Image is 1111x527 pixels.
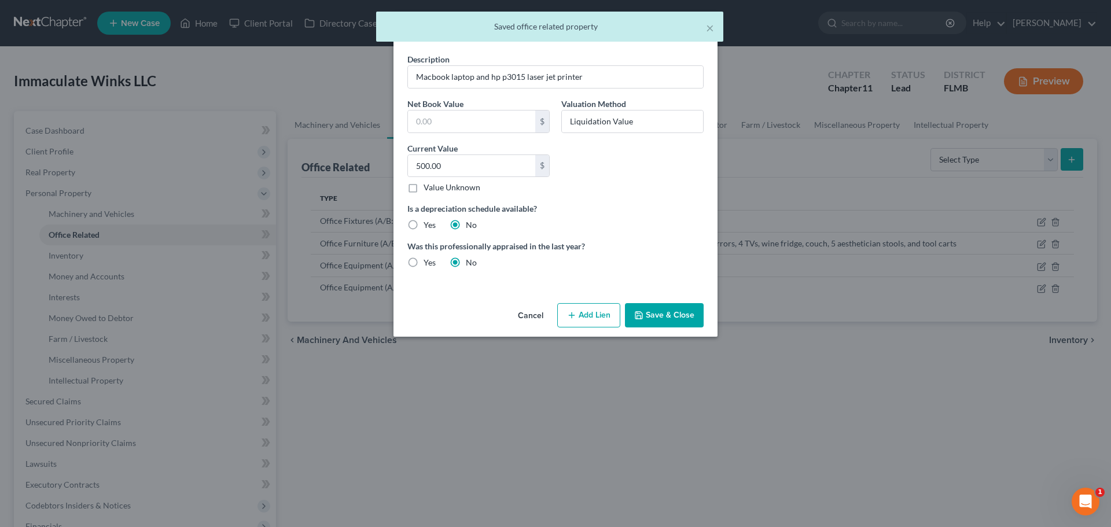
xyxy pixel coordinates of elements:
label: Description [407,53,450,65]
span: 1 [1095,488,1105,497]
div: $ [535,110,549,132]
label: Yes [424,257,436,268]
div: Saved office related property [385,21,714,32]
input: 0.00 [408,110,535,132]
input: -- [562,110,703,132]
label: No [466,257,477,268]
label: Yes [424,219,436,231]
input: 0.00 [408,155,535,177]
iframe: Intercom live chat [1072,488,1099,515]
label: Was this professionally appraised in the last year? [407,240,704,252]
label: Value Unknown [424,182,480,193]
input: Describe... [408,66,703,88]
div: $ [535,155,549,177]
label: Net Book Value [407,98,463,110]
button: × [706,21,714,35]
label: Valuation Method [561,98,626,110]
label: Is a depreciation schedule available? [407,202,704,215]
button: Save & Close [625,303,704,327]
label: No [466,219,477,231]
label: Current Value [407,142,458,154]
button: Add Lien [557,303,620,327]
button: Cancel [509,304,553,327]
